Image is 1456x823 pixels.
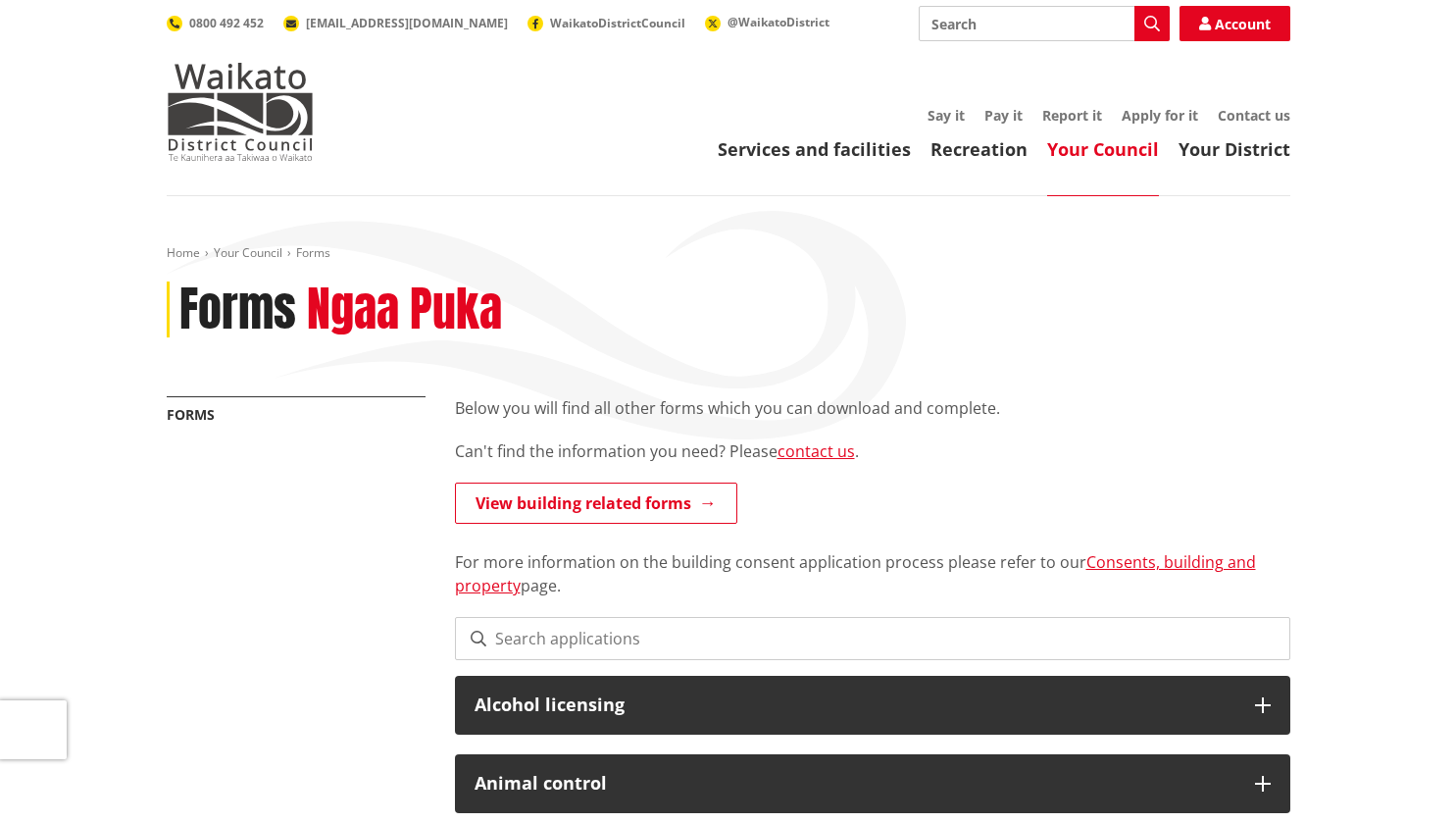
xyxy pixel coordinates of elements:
a: contact us [778,440,855,462]
a: Your Council [214,244,282,261]
nav: breadcrumb [167,245,1290,262]
a: Report it [1042,106,1102,125]
a: Apply for it [1122,106,1198,125]
input: Search input [919,6,1170,41]
a: View building related forms [455,483,737,524]
span: 0800 492 452 [189,15,264,31]
a: WaikatoDistrictCouncil [527,15,685,31]
a: Pay it [984,106,1023,125]
h3: Animal control [475,774,1235,794]
a: @WaikatoDistrict [705,14,829,30]
input: Search applications [455,617,1290,660]
p: Can't find the information you need? Please . [455,439,1290,463]
p: For more information on the building consent application process please refer to our page. [455,527,1290,597]
a: Your Council [1047,137,1159,161]
a: Consents, building and property [455,551,1256,596]
a: Account [1180,6,1290,41]
span: @WaikatoDistrict [728,14,829,30]
a: [EMAIL_ADDRESS][DOMAIN_NAME] [283,15,508,31]
p: Below you will find all other forms which you can download and complete. [455,396,1290,420]
span: Forms [296,244,330,261]
span: WaikatoDistrictCouncil [550,15,685,31]
a: Contact us [1218,106,1290,125]
a: Services and facilities [718,137,911,161]
h2: Ngaa Puka [307,282,502,338]
a: Your District [1179,137,1290,161]
h3: Alcohol licensing [475,695,1235,715]
a: Recreation [930,137,1028,161]
span: [EMAIL_ADDRESS][DOMAIN_NAME] [306,15,508,31]
a: Forms [167,405,215,424]
img: Waikato District Council - Te Kaunihera aa Takiwaa o Waikato [167,63,314,161]
a: Say it [928,106,965,125]
h1: Forms [179,282,296,338]
a: Home [167,244,200,261]
a: 0800 492 452 [167,15,264,31]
